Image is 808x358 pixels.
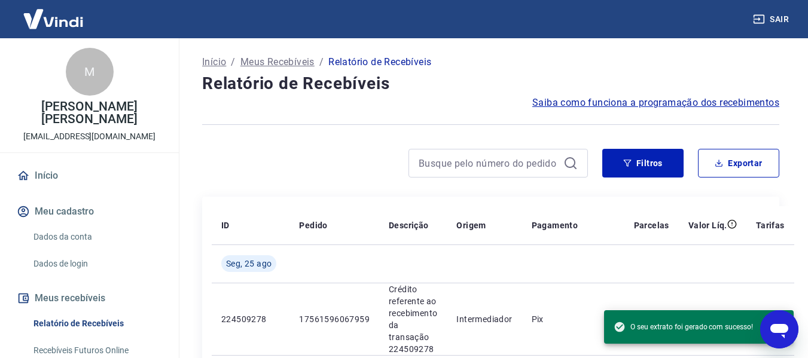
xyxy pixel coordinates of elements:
a: Início [14,163,164,189]
p: ID [221,219,230,231]
a: Dados da conta [29,225,164,249]
button: Filtros [602,149,684,178]
p: Valor Líq. [688,219,727,231]
p: / [231,55,235,69]
div: M [66,48,114,96]
span: Seg, 25 ago [226,258,272,270]
p: Relatório de Recebíveis [328,55,431,69]
p: Pix [532,313,615,325]
p: Crédito referente ao recebimento da transação 224509278 [389,283,437,355]
button: Sair [751,8,794,30]
p: Intermediador [456,313,512,325]
a: Saiba como funciona a programação dos recebimentos [532,96,779,110]
a: Meus Recebíveis [240,55,315,69]
button: Exportar [698,149,779,178]
p: Origem [456,219,486,231]
p: Pagamento [532,219,578,231]
p: Tarifas [756,219,785,231]
a: Relatório de Recebíveis [29,311,164,336]
p: [EMAIL_ADDRESS][DOMAIN_NAME] [23,130,155,143]
button: Meus recebíveis [14,285,164,311]
p: Parcelas [634,219,669,231]
button: Meu cadastro [14,198,164,225]
p: 17561596067959 [299,313,370,325]
a: Início [202,55,226,69]
h4: Relatório de Recebíveis [202,72,779,96]
p: 224509278 [221,313,280,325]
p: Pedido [299,219,327,231]
a: Dados de login [29,252,164,276]
p: [PERSON_NAME] [PERSON_NAME] [10,100,169,126]
p: Descrição [389,219,429,231]
input: Busque pelo número do pedido [419,154,559,172]
p: / [319,55,324,69]
img: Vindi [14,1,92,37]
span: O seu extrato foi gerado com sucesso! [614,321,753,333]
iframe: Botão para abrir a janela de mensagens [760,310,798,348]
